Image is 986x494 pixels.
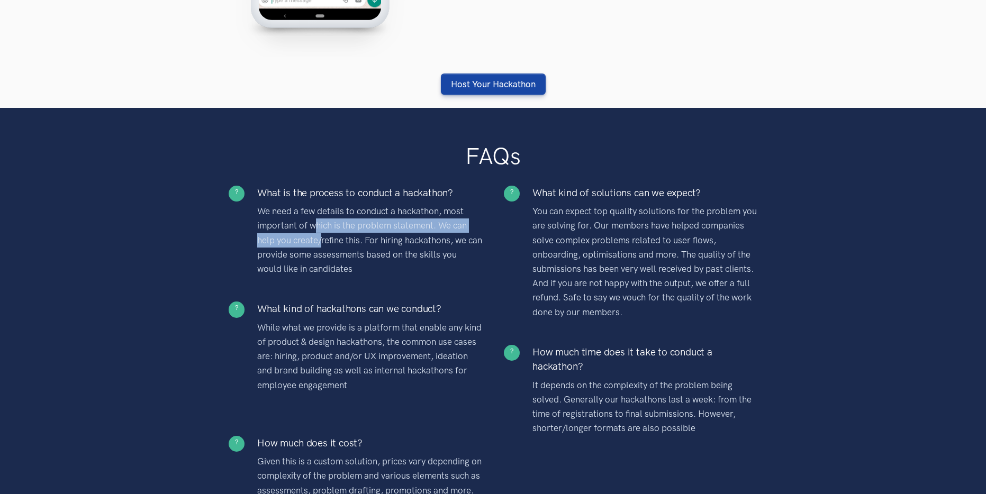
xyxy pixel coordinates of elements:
h4: What kind of hackathons can we conduct? [257,301,482,316]
h4: What is the process to conduct a hackathon? [257,186,482,200]
h4: How much time does it take to conduct a hackathon? [532,345,757,374]
span: ? [233,305,240,312]
h3: FAQs [229,142,758,171]
h4: What kind of solutions can we expect? [532,186,757,200]
p: We need a few details to conduct a hackathon, most important of which is the problem statement. W... [257,204,482,276]
span: ? [509,189,515,196]
a: Host Your Hackathon [441,74,546,95]
span: ? [509,348,515,355]
h4: How much does it cost? [257,436,482,451]
p: It depends on the complexity of the problem being solved. Generally our hackathons last a week: f... [532,378,757,436]
p: While what we provide is a platform that enable any kind of product & design hackathons, the comm... [257,321,482,392]
p: You can expect top quality solutions for the problem you are solving for. Our members have helped... [532,204,757,319]
span: ? [233,189,240,196]
span: ? [233,439,240,446]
